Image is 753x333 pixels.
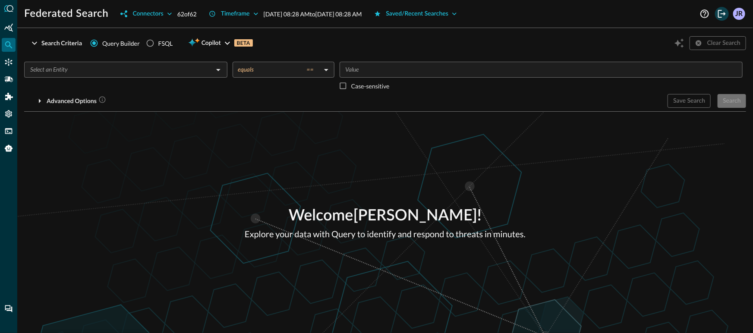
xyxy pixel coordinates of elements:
[2,21,16,35] div: Summary Insights
[698,7,712,21] button: Help
[158,39,173,48] div: FSQL
[351,82,390,91] p: Case-sensitive
[2,124,16,138] div: FSQL
[733,8,745,20] div: JR
[2,38,16,52] div: Federated Search
[2,141,16,155] div: Query Agent
[177,9,197,19] p: 62 of 62
[47,96,106,107] div: Advanced Options
[342,64,739,75] input: Value
[238,66,254,73] span: equals
[369,7,463,21] button: Saved/Recent Searches
[2,72,16,86] div: Pipelines
[27,64,211,75] input: Select an Entity
[115,7,177,21] button: Connectors
[24,94,111,108] button: Advanced Options
[202,38,221,49] span: Copilot
[102,39,140,48] span: Query Builder
[24,7,108,21] h1: Federated Search
[245,228,526,241] p: Explore your data with Query to identify and respond to threats in minutes.
[2,302,16,316] div: Chat
[2,90,16,104] div: Addons
[245,204,526,228] p: Welcome [PERSON_NAME] !
[238,66,321,73] div: equals
[2,107,16,121] div: Settings
[306,66,313,73] span: ==
[715,7,729,21] button: Logout
[234,39,253,47] p: BETA
[24,36,87,50] button: Search Criteria
[212,64,224,76] button: Open
[183,36,258,50] button: CopilotBETA
[204,7,264,21] button: Timeframe
[2,55,16,69] div: Connectors
[264,9,362,19] p: [DATE] 08:28 AM to [DATE] 08:28 AM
